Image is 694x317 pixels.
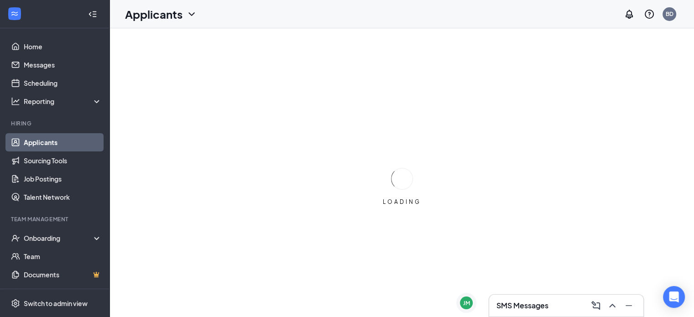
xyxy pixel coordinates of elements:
h1: Applicants [125,6,183,22]
a: DocumentsCrown [24,265,102,284]
a: Team [24,247,102,265]
svg: Minimize [623,300,634,311]
a: SurveysCrown [24,284,102,302]
div: Reporting [24,97,102,106]
svg: UserCheck [11,234,20,243]
svg: QuestionInfo [644,9,655,20]
a: Messages [24,56,102,74]
a: Sourcing Tools [24,151,102,170]
svg: ChevronUp [607,300,618,311]
button: Minimize [621,298,636,313]
svg: ChevronDown [186,9,197,20]
a: Talent Network [24,188,102,206]
div: LOADING [379,198,425,206]
button: ComposeMessage [589,298,603,313]
svg: Notifications [624,9,635,20]
div: Hiring [11,120,100,127]
div: Team Management [11,215,100,223]
div: Switch to admin view [24,299,88,308]
svg: Settings [11,299,20,308]
button: ChevronUp [605,298,620,313]
svg: ComposeMessage [590,300,601,311]
svg: WorkstreamLogo [10,9,19,18]
a: Job Postings [24,170,102,188]
a: Home [24,37,102,56]
div: Open Intercom Messenger [663,286,685,308]
svg: Collapse [88,10,97,19]
svg: Analysis [11,97,20,106]
div: Onboarding [24,234,94,243]
h3: SMS Messages [496,301,548,311]
div: JM [463,299,470,307]
a: Applicants [24,133,102,151]
a: Scheduling [24,74,102,92]
div: BD [666,10,673,18]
